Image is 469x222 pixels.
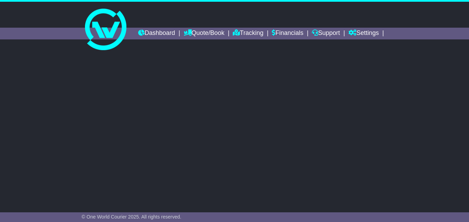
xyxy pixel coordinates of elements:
[272,28,303,39] a: Financials
[138,28,175,39] a: Dashboard
[82,214,181,220] span: © One World Courier 2025. All rights reserved.
[348,28,379,39] a: Settings
[312,28,340,39] a: Support
[184,28,224,39] a: Quote/Book
[233,28,263,39] a: Tracking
